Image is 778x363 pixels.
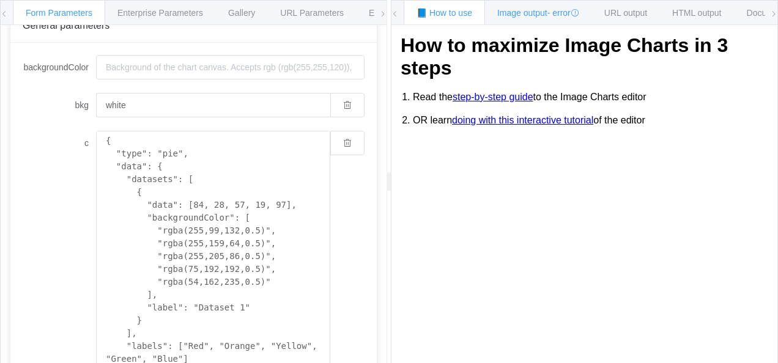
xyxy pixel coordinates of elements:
label: c [23,131,96,155]
span: URL output [604,8,647,18]
span: 📘 How to use [417,8,472,18]
span: Enterprise Parameters [117,8,203,18]
span: Form Parameters [26,8,92,18]
li: OR learn of the editor [413,109,768,132]
h1: How to maximize Image Charts in 3 steps [401,34,768,79]
span: General parameters [23,20,109,31]
span: Gallery [228,8,255,18]
label: backgroundColor [23,55,96,79]
a: doing with this interactive tutorial [452,115,593,126]
label: bkg [23,93,96,117]
span: HTML output [672,8,721,18]
span: URL Parameters [280,8,344,18]
span: - error [547,8,579,18]
input: Background of the chart canvas. Accepts rgb (rgb(255,255,120)), colors (red), and url-encoded hex... [96,55,365,79]
input: Background of the chart canvas. Accepts rgb (rgb(255,255,120)), colors (red), and url-encoded hex... [96,93,330,117]
span: Image output [497,8,579,18]
li: Read the to the Image Charts editor [413,86,768,109]
span: Environments [369,8,421,18]
a: step-by-step guide [453,92,533,103]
